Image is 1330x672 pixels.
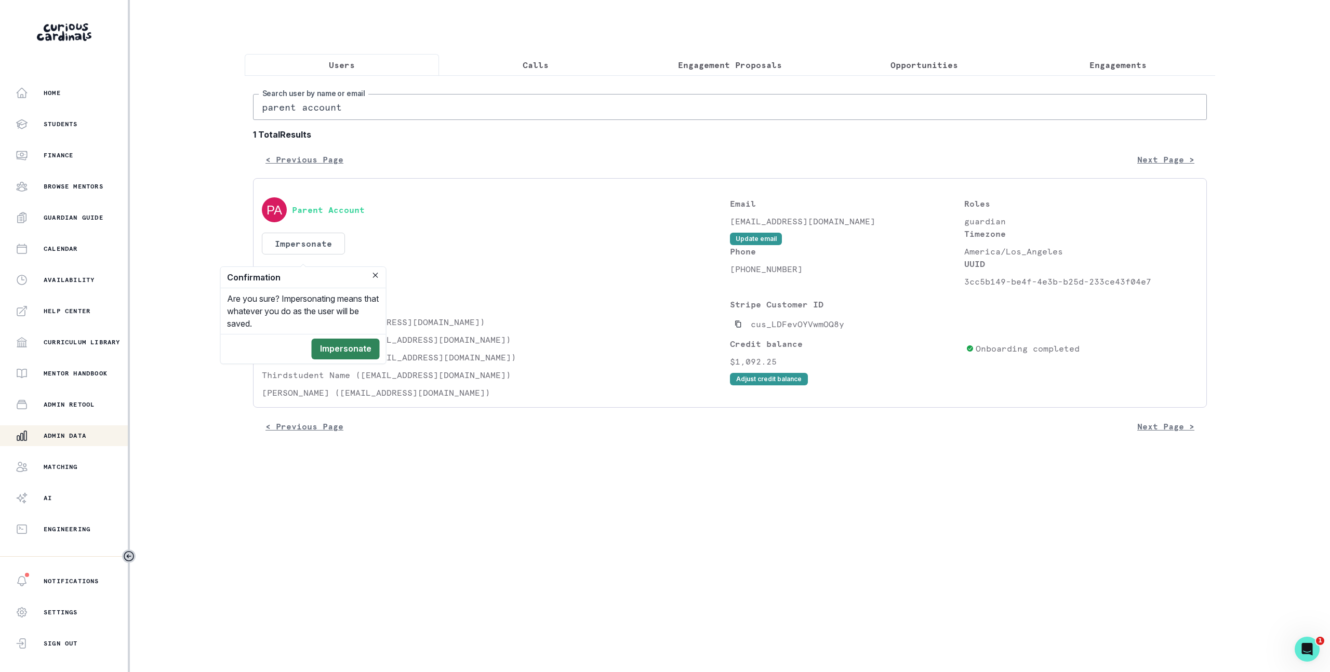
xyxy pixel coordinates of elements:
button: Impersonate [262,233,345,254]
p: Secondstudent Name ([EMAIL_ADDRESS][DOMAIN_NAME]) [262,351,730,364]
p: 3cc5b149-be4f-4e3b-b25d-233ce43f04e7 [964,275,1199,288]
p: Curriculum Library [44,338,121,346]
p: Roles [964,197,1199,210]
span: 1 [1316,637,1324,645]
p: Student Test ([EMAIL_ADDRESS][DOMAIN_NAME]) [262,316,730,328]
p: Engagements [1089,59,1147,71]
p: Students [262,298,730,311]
p: Calls [523,59,549,71]
button: Parent Account [292,205,365,215]
img: svg [262,197,287,222]
p: Finance [44,151,73,159]
button: Adjust credit balance [730,373,808,385]
p: Sign Out [44,639,78,648]
p: Guardian Guide [44,213,103,222]
p: Engagement Proposals [678,59,782,71]
p: [PERSON_NAME] ([EMAIL_ADDRESS][DOMAIN_NAME]) [262,386,730,399]
p: Browse Mentors [44,182,103,191]
p: Help Center [44,307,90,315]
p: Settings [44,608,78,616]
p: Engineering [44,525,90,533]
p: Firststudent Last ([EMAIL_ADDRESS][DOMAIN_NAME]) [262,333,730,346]
p: Onboarding completed [976,342,1080,355]
p: cus_LDFevOYVwmOQ8y [751,318,844,330]
button: Toggle sidebar [122,549,136,563]
button: Copied to clipboard [730,316,747,332]
p: Admin Data [44,432,86,440]
button: < Previous Page [253,416,356,437]
p: Home [44,89,61,97]
button: Next Page > [1125,149,1207,170]
p: Thirdstudent Name ([EMAIL_ADDRESS][DOMAIN_NAME]) [262,369,730,381]
button: Next Page > [1125,416,1207,437]
p: Users [329,59,355,71]
p: America/Los_Angeles [964,245,1199,258]
p: Students [44,120,78,128]
p: Stripe Customer ID [730,298,962,311]
button: Close [369,269,382,281]
p: AI [44,494,52,502]
p: Email [730,197,964,210]
p: Calendar [44,245,78,253]
img: Curious Cardinals Logo [37,23,91,41]
header: Confirmation [221,267,386,288]
p: Credit balance [730,338,962,350]
p: Phone [730,245,964,258]
button: < Previous Page [253,149,356,170]
p: guardian [964,215,1199,227]
p: [PHONE_NUMBER] [730,263,964,275]
p: Timezone [964,227,1199,240]
p: Matching [44,463,78,471]
button: Update email [730,233,782,245]
div: Are you sure? Impersonating means that whatever you do as the user will be saved. [221,288,386,334]
p: UUID [964,258,1199,270]
p: Mentor Handbook [44,369,108,378]
iframe: Intercom live chat [1295,637,1320,662]
p: Opportunities [890,59,958,71]
p: Availability [44,276,95,284]
p: Admin Retool [44,400,95,409]
p: $1,092.25 [730,355,962,368]
b: 1 Total Results [253,128,1207,141]
p: [EMAIL_ADDRESS][DOMAIN_NAME] [730,215,964,227]
p: Notifications [44,577,99,585]
button: Impersonate [312,339,380,359]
